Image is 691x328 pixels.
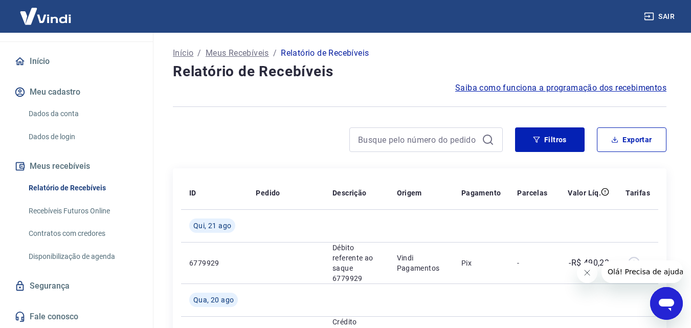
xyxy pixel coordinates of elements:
[12,1,79,32] img: Vindi
[12,275,141,297] a: Segurança
[568,188,601,198] p: Valor Líq.
[601,260,683,283] iframe: Mensagem da empresa
[173,47,193,59] a: Início
[358,132,478,147] input: Busque pelo número do pedido
[281,47,369,59] p: Relatório de Recebíveis
[189,258,239,268] p: 6779929
[25,103,141,124] a: Dados da conta
[12,50,141,73] a: Início
[397,253,445,273] p: Vindi Pagamentos
[6,7,86,15] span: Olá! Precisa de ajuda?
[455,82,666,94] a: Saiba como funciona a programação dos recebimentos
[461,188,501,198] p: Pagamento
[569,257,609,269] p: -R$ 490,23
[397,188,422,198] p: Origem
[597,127,666,152] button: Exportar
[173,61,666,82] h4: Relatório de Recebíveis
[517,258,547,268] p: -
[25,178,141,199] a: Relatório de Recebíveis
[25,223,141,244] a: Contratos com credores
[626,188,650,198] p: Tarifas
[25,126,141,147] a: Dados de login
[12,81,141,103] button: Meu cadastro
[25,246,141,267] a: Disponibilização de agenda
[650,287,683,320] iframe: Botão para abrir a janela de mensagens
[517,188,547,198] p: Parcelas
[193,221,231,231] span: Qui, 21 ago
[515,127,585,152] button: Filtros
[256,188,280,198] p: Pedido
[332,188,367,198] p: Descrição
[197,47,201,59] p: /
[12,155,141,178] button: Meus recebíveis
[577,263,597,283] iframe: Fechar mensagem
[25,201,141,222] a: Recebíveis Futuros Online
[461,258,501,268] p: Pix
[642,7,679,26] button: Sair
[193,295,234,305] span: Qua, 20 ago
[206,47,269,59] a: Meus Recebíveis
[273,47,277,59] p: /
[332,243,380,283] p: Débito referente ao saque 6779929
[189,188,196,198] p: ID
[12,305,141,328] a: Fale conosco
